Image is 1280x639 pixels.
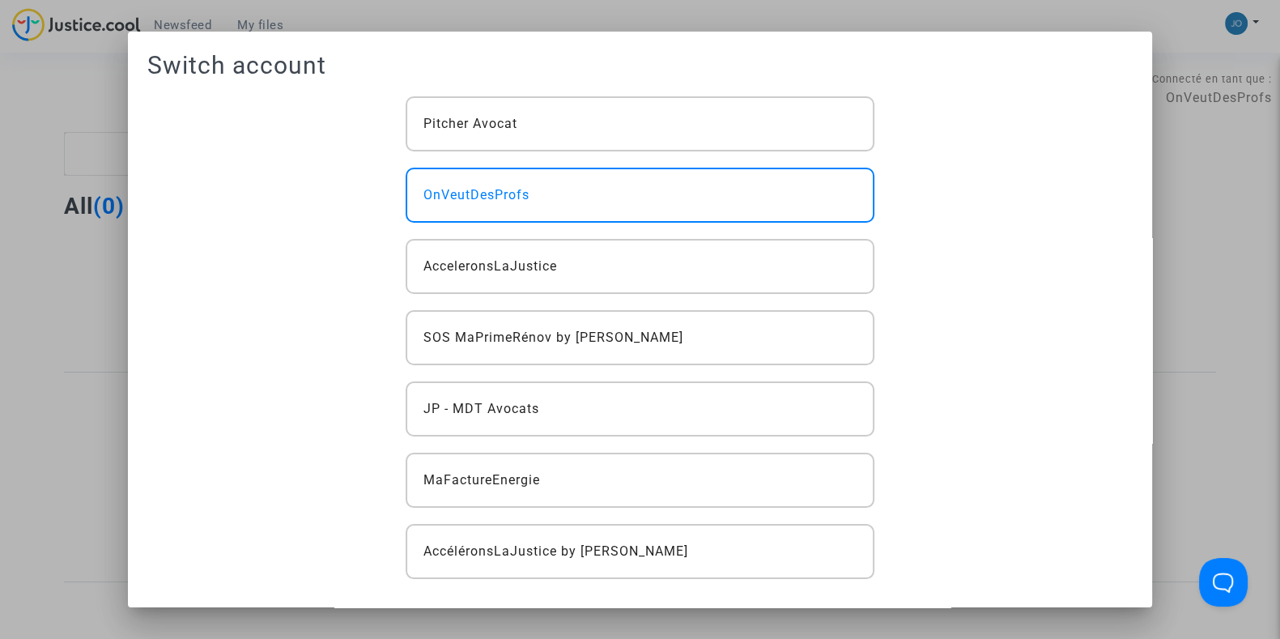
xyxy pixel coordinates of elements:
[147,51,1133,80] h1: Switch account
[423,328,683,347] span: SOS MaPrimeRénov by [PERSON_NAME]
[26,26,39,39] img: logo_orange.svg
[42,42,183,55] div: Domaine: [DOMAIN_NAME]
[423,399,539,419] span: JP - MDT Avocats
[423,114,517,134] span: Pitcher Avocat
[423,471,540,490] span: MaFactureEnergie
[83,96,125,106] div: Domaine
[423,185,529,205] span: OnVeutDesProfs
[184,94,197,107] img: tab_keywords_by_traffic_grey.svg
[423,542,688,561] span: AccéléronsLaJustice by [PERSON_NAME]
[423,257,557,276] span: AcceleronsLaJustice
[45,26,79,39] div: v 4.0.25
[66,94,79,107] img: tab_domain_overview_orange.svg
[26,42,39,55] img: website_grey.svg
[202,96,248,106] div: Mots-clés
[1199,558,1248,607] iframe: Help Scout Beacon - Open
